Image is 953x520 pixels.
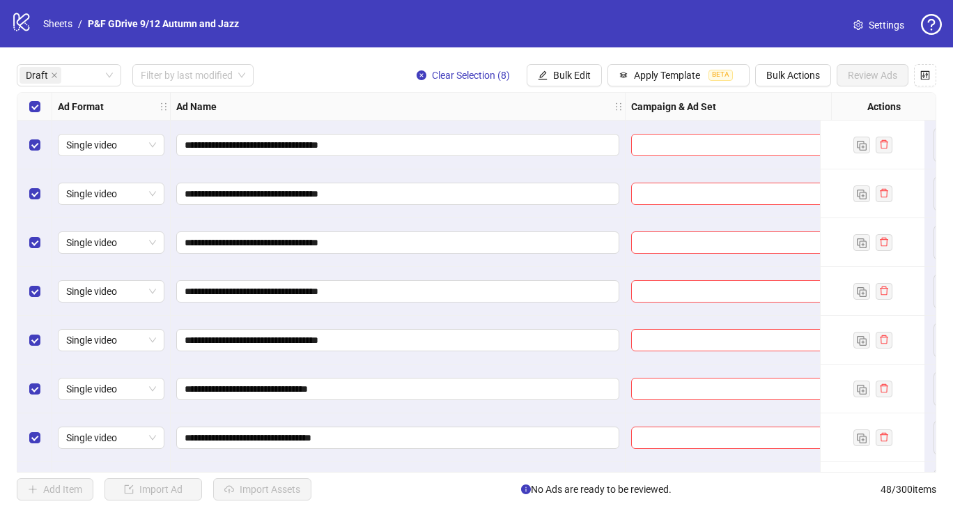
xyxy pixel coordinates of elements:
button: Clear Selection (8) [405,64,521,86]
span: close-circle [417,70,426,80]
span: Single video [66,183,156,204]
span: 48 / 300 items [881,482,936,497]
button: Bulk Edit [527,64,602,86]
span: Single video [66,135,156,155]
div: Select row 4 [17,267,52,316]
span: Single video [66,232,156,253]
button: Add Item [17,478,93,500]
div: Select row 1 [17,121,52,169]
button: Import Ad [104,478,202,500]
span: Apply Template [634,70,700,81]
span: holder [623,102,633,112]
span: holder [159,102,169,112]
button: Duplicate [853,381,870,397]
a: P&F GDrive 9/12 Autumn and Jazz [85,16,242,31]
span: Draft [20,67,61,84]
a: Sheets [40,16,75,31]
div: Resize Ad Format column [166,93,170,120]
div: Select row 5 [17,316,52,365]
button: Duplicate [853,283,870,300]
button: Duplicate [853,137,870,153]
span: Single video [66,330,156,351]
strong: Campaign & Ad Set [631,99,716,114]
div: Select row 8 [17,462,52,511]
li: / [78,16,82,31]
strong: Ad Format [58,99,104,114]
span: setting [853,20,863,30]
strong: Ad Name [176,99,217,114]
div: Resize Ad Name column [621,93,625,120]
button: Review Ads [837,64,908,86]
button: Duplicate [853,234,870,251]
div: Select all rows [17,93,52,121]
button: Duplicate [853,185,870,202]
span: control [920,70,930,80]
span: Bulk Actions [766,70,820,81]
span: BETA [708,70,733,81]
div: Select row 6 [17,365,52,413]
div: Select row 7 [17,413,52,462]
span: Bulk Edit [553,70,591,81]
span: Single video [66,281,156,302]
button: Configure table settings [914,64,936,86]
button: Duplicate [853,332,870,349]
span: holder [169,102,178,112]
span: edit [538,70,548,80]
span: Clear Selection (8) [432,70,510,81]
div: Select row 3 [17,218,52,267]
a: Settings [842,14,915,36]
button: Bulk Actions [755,64,831,86]
button: Duplicate [853,429,870,446]
strong: Actions [867,99,901,114]
span: Single video [66,378,156,399]
button: Apply TemplateBETA [607,64,750,86]
span: close [51,72,58,79]
span: Settings [869,17,904,33]
span: info-circle [521,484,531,494]
span: holder [614,102,623,112]
span: Draft [26,68,48,83]
button: Import Assets [213,478,311,500]
span: No Ads are ready to be reviewed. [521,482,672,497]
span: Single video [66,427,156,448]
span: question-circle [921,14,942,35]
div: Select row 2 [17,169,52,218]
